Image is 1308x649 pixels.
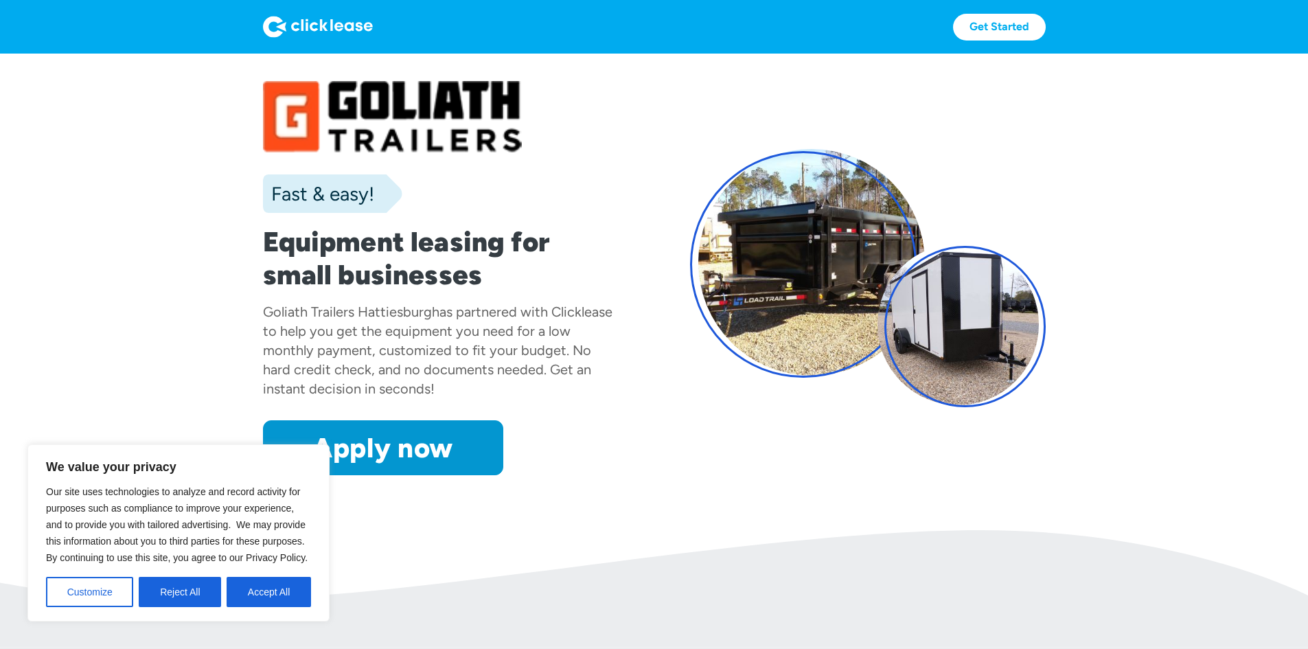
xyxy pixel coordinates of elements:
[953,14,1046,41] a: Get Started
[227,577,311,607] button: Accept All
[46,486,308,563] span: Our site uses technologies to analyze and record activity for purposes such as compliance to impr...
[27,444,330,622] div: We value your privacy
[263,304,612,397] div: has partnered with Clicklease to help you get the equipment you need for a low monthly payment, c...
[263,180,374,207] div: Fast & easy!
[263,304,432,320] div: Goliath Trailers Hattiesburg
[139,577,221,607] button: Reject All
[263,225,619,291] h1: Equipment leasing for small businesses
[263,420,503,475] a: Apply now
[46,459,311,475] p: We value your privacy
[46,577,133,607] button: Customize
[263,16,373,38] img: Logo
